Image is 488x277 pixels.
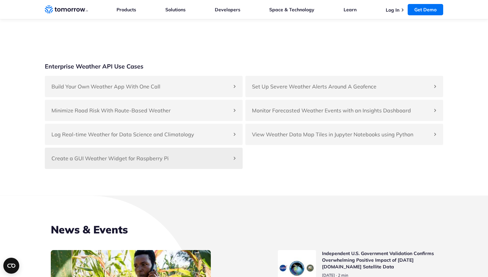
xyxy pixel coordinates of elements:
a: Learn [344,7,357,13]
h4: Build Your Own Weather App With One Call [51,82,229,90]
h4: Create a GUI Weather Widget for Raspberry Pi [51,154,229,162]
h3: Independent U.S. Government Validation Confirms Overwhelming Positive Impact of [DATE][DOMAIN_NAM... [322,250,437,270]
div: Monitor Forecasted Weather Events with an Insights Dashboard [245,100,443,121]
div: Build Your Own Weather App With One Call [45,76,243,97]
h4: Minimize Road Risk With Route-Based Weather [51,106,229,114]
h4: View Weather Data Map Tiles in Jupyter Notebooks using Python [252,130,430,138]
div: Set Up Severe Weather Alerts Around A Geofence [245,76,443,97]
h3: Enterprise Weather API Use Cases [45,63,143,70]
div: Log Real-time Weather for Data Science and Climatology [45,124,243,145]
h2: News & Events [51,222,437,237]
a: Products [117,7,136,13]
button: Open CMP widget [3,258,19,274]
a: Get Demo [408,4,443,15]
a: Log In [386,7,399,13]
div: Minimize Road Risk With Route-Based Weather [45,100,243,121]
h4: Set Up Severe Weather Alerts Around A Geofence [252,82,430,90]
a: Solutions [165,7,186,13]
a: Home link [45,5,88,15]
a: Developers [215,7,240,13]
h4: Log Real-time Weather for Data Science and Climatology [51,130,229,138]
div: Create a GUI Weather Widget for Raspberry Pi [45,148,243,169]
a: Space & Technology [269,7,314,13]
h4: Monitor Forecasted Weather Events with an Insights Dashboard [252,106,430,114]
div: View Weather Data Map Tiles in Jupyter Notebooks using Python [245,124,443,145]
